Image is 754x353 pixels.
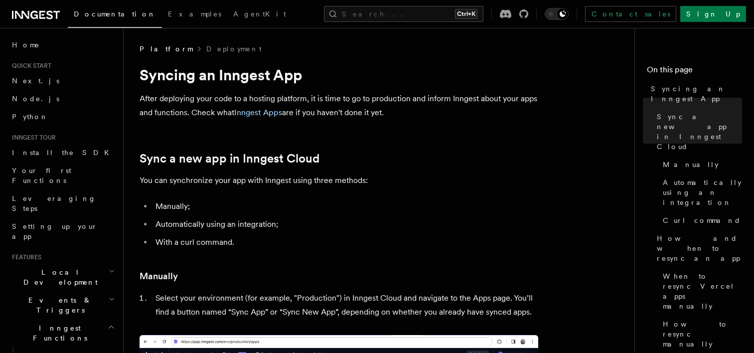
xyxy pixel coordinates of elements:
[140,174,538,187] p: You can synchronize your app with Inngest using three methods:
[140,152,319,166] a: Sync a new app in Inngest Cloud
[647,64,742,80] h4: On this page
[653,229,742,267] a: How and when to resync an app
[8,62,51,70] span: Quick start
[8,134,56,142] span: Inngest tour
[663,271,742,311] span: When to resync Vercel apps manually
[8,295,109,315] span: Events & Triggers
[140,92,538,120] p: After deploying your code to a hosting platform, it is time to go to production and inform Innges...
[227,3,292,27] a: AgentKit
[8,36,117,54] a: Home
[234,108,282,117] a: Inngest Apps
[8,144,117,162] a: Install the SDK
[8,267,109,287] span: Local Development
[12,77,59,85] span: Next.js
[8,217,117,245] a: Setting up your app
[8,323,108,343] span: Inngest Functions
[653,108,742,156] a: Sync a new app in Inngest Cloud
[663,215,741,225] span: Curl command
[663,177,742,207] span: Automatically using an integration
[8,263,117,291] button: Local Development
[8,108,117,126] a: Python
[12,149,115,157] span: Install the SDK
[8,319,117,347] button: Inngest Functions
[659,211,742,229] a: Curl command
[659,315,742,353] a: How to resync manually
[152,235,538,249] li: With a curl command.
[663,319,742,349] span: How to resync manually
[12,167,71,184] span: Your first Functions
[657,112,742,152] span: Sync a new app in Inngest Cloud
[12,40,40,50] span: Home
[455,9,477,19] kbd: Ctrl+K
[8,90,117,108] a: Node.js
[140,44,192,54] span: Platform
[8,253,41,261] span: Features
[206,44,262,54] a: Deployment
[140,66,538,84] h1: Syncing an Inngest App
[659,174,742,211] a: Automatically using an integration
[585,6,676,22] a: Contact sales
[8,291,117,319] button: Events & Triggers
[12,113,48,121] span: Python
[140,269,178,283] a: Manually
[152,217,538,231] li: Automatically using an integration;
[8,189,117,217] a: Leveraging Steps
[152,291,538,319] li: Select your environment (for example, "Production") in Inngest Cloud and navigate to the Apps pag...
[68,3,162,28] a: Documentation
[8,162,117,189] a: Your first Functions
[680,6,746,22] a: Sign Up
[651,84,742,104] span: Syncing an Inngest App
[12,222,98,240] span: Setting up your app
[162,3,227,27] a: Examples
[657,233,742,263] span: How and when to resync an app
[545,8,569,20] button: Toggle dark mode
[663,160,719,170] span: Manually
[12,194,96,212] span: Leveraging Steps
[8,72,117,90] a: Next.js
[12,95,59,103] span: Node.js
[74,10,156,18] span: Documentation
[233,10,286,18] span: AgentKit
[152,199,538,213] li: Manually;
[324,6,483,22] button: Search...Ctrl+K
[659,156,742,174] a: Manually
[647,80,742,108] a: Syncing an Inngest App
[659,267,742,315] a: When to resync Vercel apps manually
[168,10,221,18] span: Examples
